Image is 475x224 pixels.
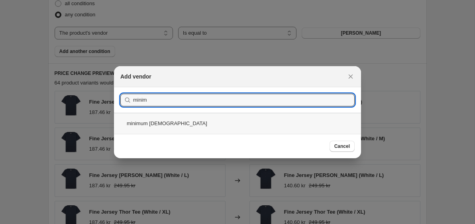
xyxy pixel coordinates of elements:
h2: Add vendor [120,73,151,81]
span: Cancel [334,143,350,149]
div: minimum [DEMOGRAPHIC_DATA] [114,113,361,134]
input: Search vendors [133,94,355,106]
button: Cancel [330,141,355,152]
button: Close [345,71,356,82]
